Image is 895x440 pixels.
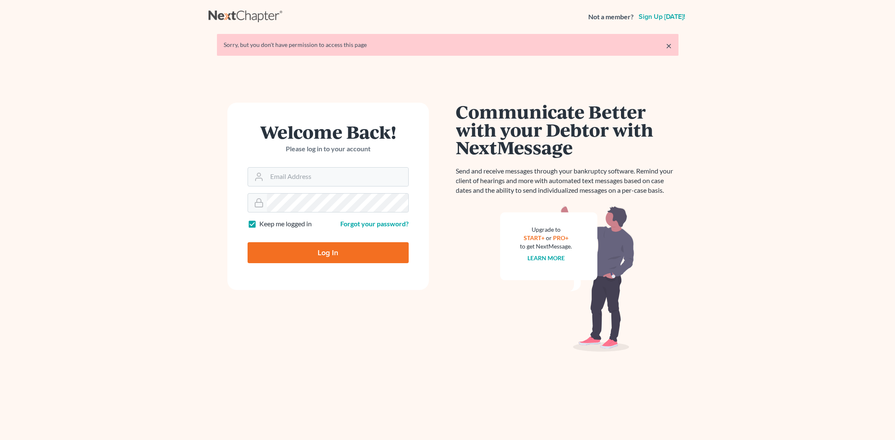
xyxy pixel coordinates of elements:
a: Sign up [DATE]! [637,13,687,20]
a: × [666,41,672,51]
h1: Communicate Better with your Debtor with NextMessage [456,103,678,156]
strong: Not a member? [588,12,634,22]
label: Keep me logged in [259,219,312,229]
div: Upgrade to [520,225,572,234]
p: Send and receive messages through your bankruptcy software. Remind your client of hearings and mo... [456,166,678,195]
img: nextmessage_bg-59042aed3d76b12b5cd301f8e5b87938c9018125f34e5fa2b7a6b67550977c72.svg [500,205,634,352]
input: Email Address [267,168,408,186]
a: PRO+ [553,234,569,241]
h1: Welcome Back! [248,123,409,141]
a: START+ [524,234,545,241]
a: Forgot your password? [340,220,409,228]
div: Sorry, but you don't have permission to access this page [224,41,672,49]
a: Learn more [527,254,565,261]
span: or [546,234,552,241]
p: Please log in to your account [248,144,409,154]
input: Log In [248,242,409,263]
div: to get NextMessage. [520,242,572,251]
